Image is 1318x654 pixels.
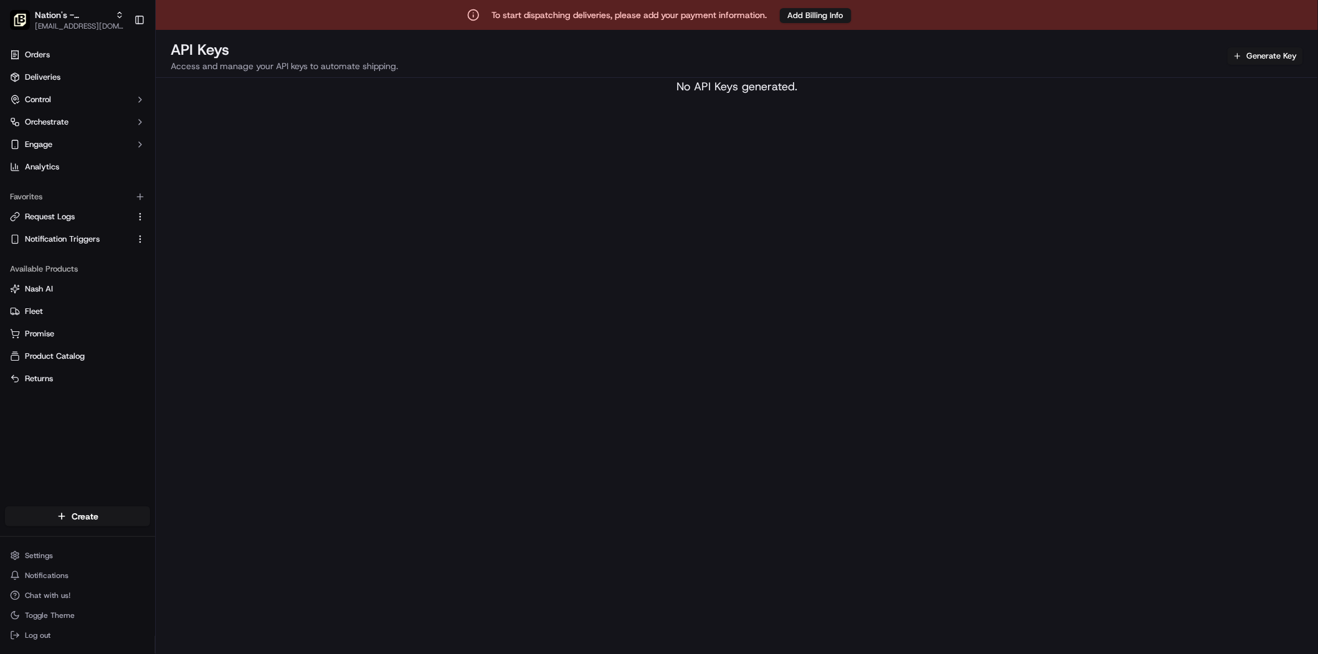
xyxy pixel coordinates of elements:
span: Settings [25,551,53,561]
span: Pylon [124,309,151,318]
img: Nation's - Alameda [10,10,30,30]
img: Brittany Newman [12,181,32,201]
div: Available Products [5,259,150,279]
div: 📗 [12,280,22,290]
button: Chat with us! [5,587,150,604]
span: • [103,193,108,203]
img: 1736555255976-a54dd68f-1ca7-489b-9aae-adbdc363a1c4 [25,194,35,204]
h2: API Keys [171,40,398,60]
img: Nash [12,12,37,37]
p: Access and manage your API keys to automate shipping. [171,60,398,72]
button: Toggle Theme [5,607,150,624]
button: Generate Key [1228,47,1303,65]
button: Request Logs [5,207,150,227]
span: Fleet [25,306,43,317]
div: No API Keys generated. [156,78,1318,95]
span: Toggle Theme [25,610,75,620]
a: Returns [10,373,145,384]
a: Notification Triggers [10,234,130,245]
button: Create [5,506,150,526]
a: Analytics [5,157,150,177]
button: Returns [5,369,150,389]
button: Control [5,90,150,110]
span: Control [25,94,51,105]
a: Fleet [10,306,145,317]
span: Deliveries [25,72,60,83]
button: Settings [5,547,150,564]
a: Orders [5,45,150,65]
button: Nation's - Alameda [35,9,110,21]
a: Nash AI [10,283,145,295]
span: Knowledge Base [25,278,95,291]
span: Notification Triggers [25,234,100,245]
span: [DATE] [110,227,136,237]
p: To start dispatching deliveries, please add your payment information. [492,9,767,21]
a: Powered byPylon [88,308,151,318]
a: 📗Knowledge Base [7,273,100,296]
a: 💻API Documentation [100,273,205,296]
span: Create [72,510,98,523]
span: Nash AI [25,283,53,295]
span: Notifications [25,571,69,581]
img: Masood Aslam [12,215,32,235]
span: API Documentation [118,278,200,291]
span: [PERSON_NAME] [39,227,101,237]
button: Engage [5,135,150,154]
button: [EMAIL_ADDRESS][DOMAIN_NAME] [35,21,124,31]
span: Engage [25,139,52,150]
button: Start new chat [212,123,227,138]
span: [PERSON_NAME] [39,193,101,203]
div: Favorites [5,187,150,207]
span: Product Catalog [25,351,85,362]
img: 9188753566659_6852d8bf1fb38e338040_72.png [26,119,49,141]
span: Request Logs [25,211,75,222]
div: Past conversations [12,162,83,172]
span: [DATE] [110,193,136,203]
input: Got a question? Start typing here... [32,80,224,93]
div: 💻 [105,280,115,290]
button: Add Billing Info [780,8,851,23]
a: Product Catalog [10,351,145,362]
a: Deliveries [5,67,150,87]
a: Add Billing Info [780,7,851,23]
button: Orchestrate [5,112,150,132]
button: Nash AI [5,279,150,299]
div: We're available if you need us! [56,131,171,141]
button: Fleet [5,301,150,321]
button: Nation's - AlamedaNation's - Alameda[EMAIL_ADDRESS][DOMAIN_NAME] [5,5,129,35]
button: See all [193,159,227,174]
div: Start new chat [56,119,204,131]
span: Analytics [25,161,59,173]
span: Log out [25,630,50,640]
button: Log out [5,627,150,644]
img: 1736555255976-a54dd68f-1ca7-489b-9aae-adbdc363a1c4 [25,227,35,237]
button: Product Catalog [5,346,150,366]
span: Returns [25,373,53,384]
button: Notification Triggers [5,229,150,249]
img: 1736555255976-a54dd68f-1ca7-489b-9aae-adbdc363a1c4 [12,119,35,141]
span: • [103,227,108,237]
a: Request Logs [10,211,130,222]
span: Orders [25,49,50,60]
p: Welcome 👋 [12,50,227,70]
span: Promise [25,328,54,339]
span: Chat with us! [25,590,70,600]
span: Orchestrate [25,116,69,128]
button: Promise [5,324,150,344]
a: Promise [10,328,145,339]
button: Notifications [5,567,150,584]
